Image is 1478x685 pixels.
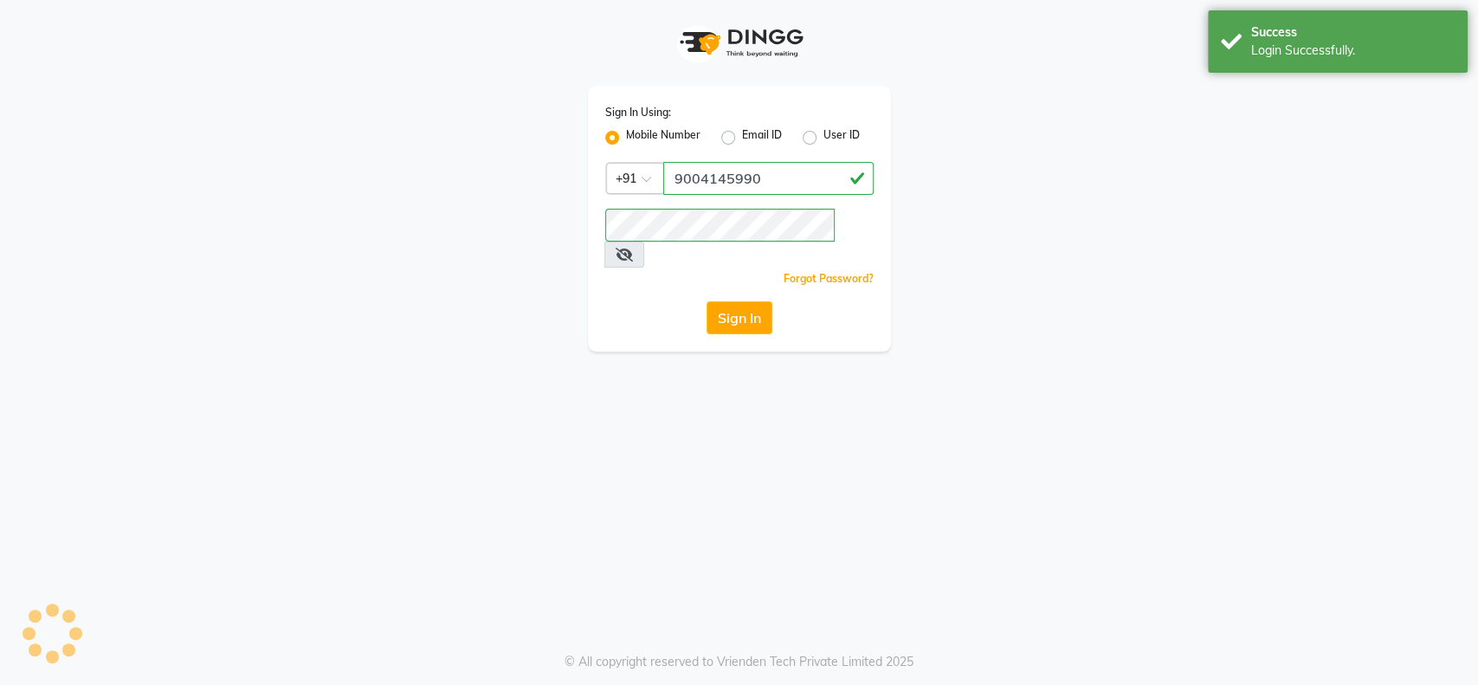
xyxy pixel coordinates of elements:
div: Login Successfully. [1251,42,1455,60]
label: Sign In Using: [605,105,671,120]
label: Email ID [742,127,782,148]
input: Username [663,162,874,195]
label: Mobile Number [626,127,700,148]
img: logo1.svg [670,17,809,68]
input: Username [605,209,835,242]
button: Sign In [707,301,772,334]
a: Forgot Password? [784,272,874,285]
div: Success [1251,23,1455,42]
label: User ID [823,127,860,148]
